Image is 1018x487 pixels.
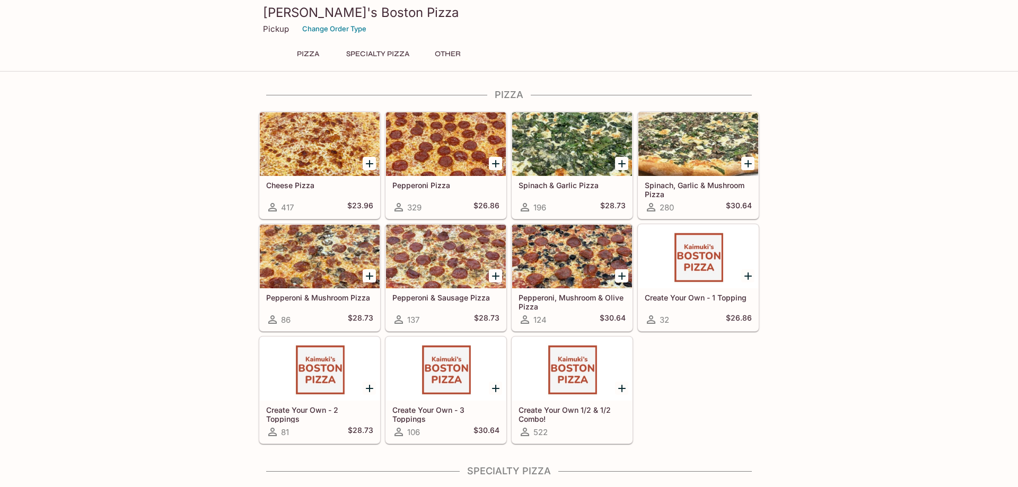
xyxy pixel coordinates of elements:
[259,89,759,101] h4: Pizza
[386,112,506,176] div: Pepperoni Pizza
[519,181,626,190] h5: Spinach & Garlic Pizza
[385,112,506,219] a: Pepperoni Pizza329$26.86
[284,47,332,61] button: Pizza
[615,269,628,282] button: Add Pepperoni, Mushroom & Olive Pizza
[260,225,380,288] div: Pepperoni & Mushroom Pizza
[519,405,626,423] h5: Create Your Own 1/2 & 1/2 Combo!
[392,181,499,190] h5: Pepperoni Pizza
[519,293,626,311] h5: Pepperoni, Mushroom & Olive Pizza
[660,202,674,212] span: 280
[260,112,380,176] div: Cheese Pizza
[363,157,376,170] button: Add Cheese Pizza
[407,202,422,212] span: 329
[347,201,373,214] h5: $23.96
[259,465,759,477] h4: Specialty Pizza
[645,181,752,198] h5: Spinach, Garlic & Mushroom Pizza
[281,427,289,437] span: 81
[266,293,373,302] h5: Pepperoni & Mushroom Pizza
[638,112,759,219] a: Spinach, Garlic & Mushroom Pizza280$30.64
[259,224,380,331] a: Pepperoni & Mushroom Pizza86$28.73
[281,315,291,325] span: 86
[645,293,752,302] h5: Create Your Own - 1 Topping
[348,313,373,326] h5: $28.73
[638,225,758,288] div: Create Your Own - 1 Topping
[266,181,373,190] h5: Cheese Pizza
[726,313,752,326] h5: $26.86
[260,337,380,401] div: Create Your Own - 2 Toppings
[281,202,294,212] span: 417
[533,427,548,437] span: 522
[363,382,376,395] button: Add Create Your Own - 2 Toppings
[533,202,546,212] span: 196
[512,112,633,219] a: Spinach & Garlic Pizza196$28.73
[386,225,506,288] div: Pepperoni & Sausage Pizza
[533,315,547,325] span: 124
[263,4,755,21] h3: [PERSON_NAME]'s Boston Pizza
[512,112,632,176] div: Spinach & Garlic Pizza
[473,201,499,214] h5: $26.86
[473,426,499,438] h5: $30.64
[263,24,289,34] p: Pickup
[348,426,373,438] h5: $28.73
[600,201,626,214] h5: $28.73
[615,157,628,170] button: Add Spinach & Garlic Pizza
[741,269,754,282] button: Add Create Your Own - 1 Topping
[512,337,632,401] div: Create Your Own 1/2 & 1/2 Combo!
[266,405,373,423] h5: Create Your Own - 2 Toppings
[660,315,669,325] span: 32
[340,47,415,61] button: Specialty Pizza
[297,21,371,37] button: Change Order Type
[726,201,752,214] h5: $30.64
[489,382,502,395] button: Add Create Your Own - 3 Toppings
[392,293,499,302] h5: Pepperoni & Sausage Pizza
[424,47,471,61] button: Other
[392,405,499,423] h5: Create Your Own - 3 Toppings
[259,337,380,444] a: Create Your Own - 2 Toppings81$28.73
[474,313,499,326] h5: $28.73
[512,337,633,444] a: Create Your Own 1/2 & 1/2 Combo!522
[638,112,758,176] div: Spinach, Garlic & Mushroom Pizza
[386,337,506,401] div: Create Your Own - 3 Toppings
[638,224,759,331] a: Create Your Own - 1 Topping32$26.86
[385,224,506,331] a: Pepperoni & Sausage Pizza137$28.73
[259,112,380,219] a: Cheese Pizza417$23.96
[385,337,506,444] a: Create Your Own - 3 Toppings106$30.64
[512,224,633,331] a: Pepperoni, Mushroom & Olive Pizza124$30.64
[489,157,502,170] button: Add Pepperoni Pizza
[489,269,502,282] button: Add Pepperoni & Sausage Pizza
[600,313,626,326] h5: $30.64
[407,427,420,437] span: 106
[407,315,419,325] span: 137
[363,269,376,282] button: Add Pepperoni & Mushroom Pizza
[512,225,632,288] div: Pepperoni, Mushroom & Olive Pizza
[615,382,628,395] button: Add Create Your Own 1/2 & 1/2 Combo!
[741,157,754,170] button: Add Spinach, Garlic & Mushroom Pizza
